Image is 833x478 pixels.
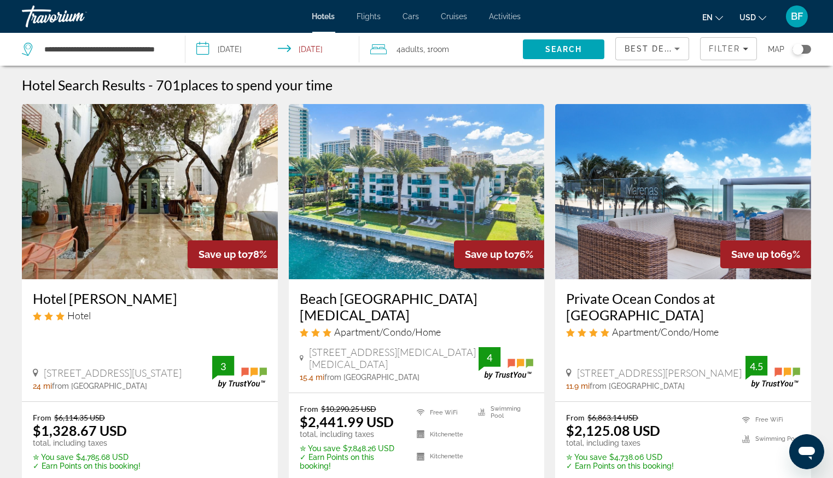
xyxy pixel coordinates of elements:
li: Kitchenette [411,448,473,465]
span: Adults [401,45,423,54]
del: $10,290.25 USD [321,404,376,413]
span: ✮ You save [33,453,73,462]
span: Hotel [67,309,91,321]
p: total, including taxes [566,439,674,447]
a: Private Ocean Condos at [GEOGRAPHIC_DATA] [566,290,800,323]
div: 3 star Hotel [33,309,267,321]
a: Activities [490,12,521,21]
div: 4 [479,351,500,364]
p: $4,738.06 USD [566,453,674,462]
span: [STREET_ADDRESS][US_STATE] [44,367,182,379]
span: Room [430,45,449,54]
p: $7,848.26 USD [300,444,404,453]
p: $4,785.68 USD [33,453,141,462]
div: 69% [720,240,811,268]
span: Apartment/Condo/Home [612,326,719,338]
button: Select check in and out date [185,33,360,66]
img: Private Ocean Condos at Marenas Beach [555,104,811,279]
img: Beach Haus Bal Harbour [289,104,545,279]
div: 76% [454,240,544,268]
img: TrustYou guest rating badge [479,347,533,379]
a: Hotel [PERSON_NAME] [33,290,267,307]
del: $6,114.35 USD [54,413,105,422]
button: Toggle map [784,44,811,54]
div: 3 star Apartment [300,326,534,338]
img: Hotel Harrison [22,104,278,279]
span: from [GEOGRAPHIC_DATA] [324,373,420,382]
span: places to spend your time [180,77,333,93]
button: Travelers: 4 adults, 0 children [359,33,523,66]
img: TrustYou guest rating badge [212,356,267,388]
span: Save up to [731,249,780,260]
p: ✓ Earn Points on this booking! [300,453,404,470]
span: Save up to [199,249,248,260]
li: Free WiFi [737,413,800,427]
div: 4 star Apartment [566,326,800,338]
span: Apartment/Condo/Home [334,326,441,338]
span: From [566,413,585,422]
button: Change currency [739,9,766,25]
button: Change language [702,9,723,25]
img: TrustYou guest rating badge [745,356,800,388]
span: From [33,413,51,422]
span: BF [791,11,803,22]
span: from [GEOGRAPHIC_DATA] [52,382,147,390]
span: Search [545,45,582,54]
a: Beach [GEOGRAPHIC_DATA][MEDICAL_DATA] [300,290,534,323]
span: Save up to [465,249,514,260]
li: Free WiFi [411,404,473,421]
li: Swimming Pool [473,404,534,421]
span: ✮ You save [300,444,340,453]
button: Filters [700,37,757,60]
a: Cruises [441,12,468,21]
div: 3 [212,360,234,373]
span: 11.9 mi [566,382,590,390]
button: User Menu [783,5,811,28]
ins: $2,125.08 USD [566,422,660,439]
ins: $2,441.99 USD [300,413,394,430]
span: ✮ You save [566,453,607,462]
span: Best Deals [625,44,681,53]
div: 4.5 [745,360,767,373]
a: Travorium [22,2,131,31]
h2: 701 [156,77,333,93]
a: Flights [357,12,381,21]
li: Kitchenette [411,426,473,442]
a: Cars [403,12,420,21]
ins: $1,328.67 USD [33,422,127,439]
button: Search [523,39,604,59]
p: total, including taxes [33,439,141,447]
iframe: Button to launch messaging window [789,434,824,469]
span: , 1 [423,42,449,57]
del: $6,863.14 USD [587,413,638,422]
h1: Hotel Search Results [22,77,145,93]
div: 78% [188,240,278,268]
span: Map [768,42,784,57]
span: from [GEOGRAPHIC_DATA] [590,382,685,390]
span: 24 mi [33,382,52,390]
li: Swimming Pool [737,432,800,446]
span: [STREET_ADDRESS][PERSON_NAME] [577,367,742,379]
span: - [148,77,153,93]
span: USD [739,13,756,22]
a: Hotels [312,12,335,21]
span: en [702,13,713,22]
mat-select: Sort by [625,42,680,55]
span: 4 [397,42,423,57]
span: 15.4 mi [300,373,324,382]
span: Filter [709,44,740,53]
span: From [300,404,318,413]
p: ✓ Earn Points on this booking! [33,462,141,470]
p: ✓ Earn Points on this booking! [566,462,674,470]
